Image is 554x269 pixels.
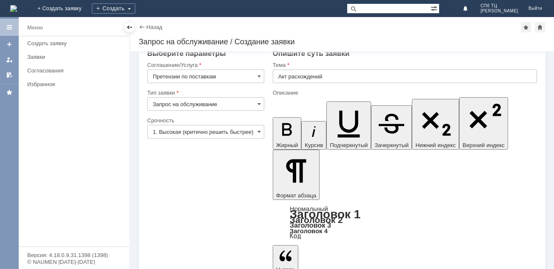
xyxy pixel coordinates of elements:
[273,150,320,200] button: Формат абзаца
[276,142,298,148] span: Жирный
[139,38,545,46] div: Запрос на обслуживание / Создание заявки
[371,105,412,150] button: Зачеркнутый
[374,142,408,148] span: Зачеркнутый
[27,81,115,87] div: Избранное
[3,68,16,82] a: Мои согласования
[290,232,301,240] a: Код
[27,252,121,258] div: Версия: 4.18.0.9.31.1398 (1398)
[480,9,518,14] span: [PERSON_NAME]
[3,38,16,51] a: Создать заявку
[326,101,371,150] button: Подчеркнутый
[276,192,316,199] span: Формат абзаца
[3,17,124,31] div: Высылаем акт расхождений по накладной №
[273,206,537,239] div: Формат абзаца
[273,117,302,150] button: Жирный
[24,64,128,77] a: Согласования
[290,208,361,221] a: Заголовок 1
[431,4,439,12] span: Расширенный поиск
[290,221,331,229] a: Заголовок 3
[147,118,263,123] div: Срочность
[24,37,128,50] a: Создать заявку
[412,99,459,150] button: Нижний индекс
[521,22,531,32] div: Добавить в избранное
[3,38,124,58] div: [PERSON_NAME] не плюсует,фото прилагаю. Все остальное по акту расхождений верно.
[415,142,456,148] span: Нижний индекс
[273,49,350,58] span: Опишите суть заявки
[290,227,328,234] a: Заголовок 4
[147,49,226,58] span: Выберите параметры
[463,142,505,148] span: Верхний индекс
[480,3,518,9] span: СПб ТЦ
[301,121,326,150] button: Курсив
[10,5,17,12] img: logo
[273,90,535,95] div: Описание
[3,53,16,67] a: Мои заявки
[146,24,162,30] a: Назад
[147,62,263,68] div: Соглашение/Услуга
[27,40,124,46] div: Создать заявку
[290,205,328,212] a: Нормальный
[305,142,323,148] span: Курсив
[535,22,545,32] div: Сделать домашней страницей
[459,97,508,150] button: Верхний индекс
[27,23,43,33] div: Меню
[10,5,17,12] a: Перейти на домашнюю страницу
[27,67,124,74] div: Согласования
[290,215,343,225] a: Заголовок 2
[24,50,128,64] a: Заявки
[330,142,368,148] span: Подчеркнутый
[27,54,124,60] div: Заявки
[147,90,263,95] div: Тип заявки
[92,3,135,14] div: Создать
[27,259,121,265] div: © NAUMEN [DATE]-[DATE]
[124,22,134,32] div: Скрыть меню
[3,3,124,10] div: Добрый день!
[273,62,535,68] div: Тема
